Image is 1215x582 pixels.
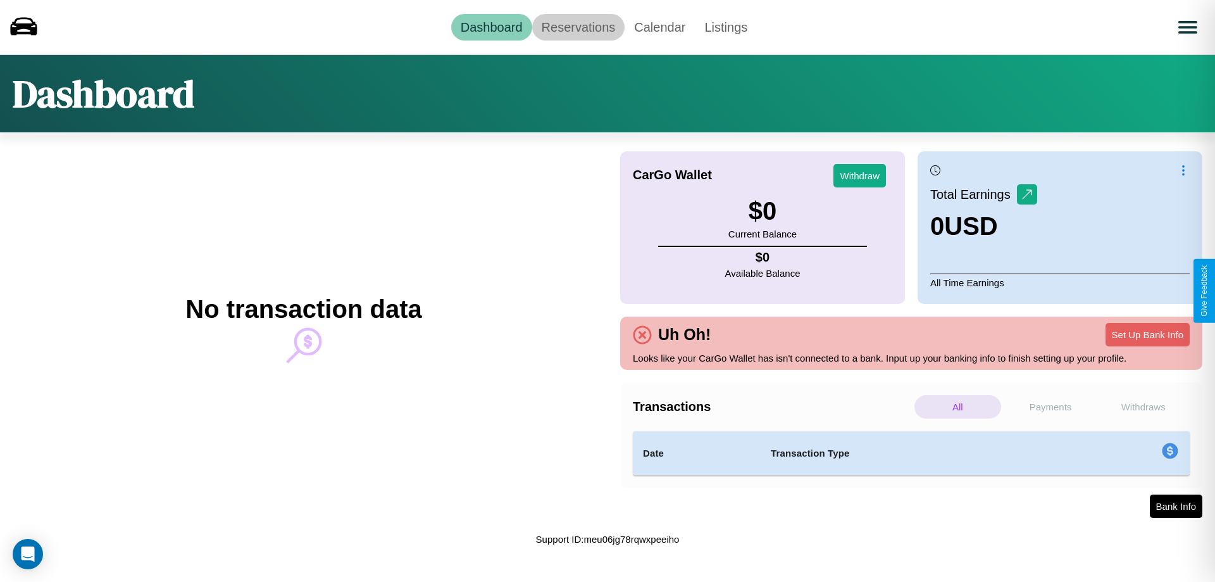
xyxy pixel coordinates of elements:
button: Open menu [1170,9,1206,45]
h3: $ 0 [728,197,797,225]
h2: No transaction data [185,295,421,324]
div: Give Feedback [1200,265,1209,317]
div: Open Intercom Messenger [13,539,43,569]
table: simple table [633,431,1190,476]
button: Withdraw [833,164,886,187]
p: Total Earnings [930,183,1017,206]
h3: 0 USD [930,212,1037,241]
a: Reservations [532,14,625,41]
a: Listings [695,14,757,41]
p: Support ID: meu06jg78rqwxpeeiho [536,531,680,548]
p: Current Balance [728,225,797,243]
h4: Transaction Type [771,446,1058,461]
h4: $ 0 [725,250,801,265]
button: Set Up Bank Info [1106,323,1190,346]
p: All [914,395,1001,419]
h4: CarGo Wallet [633,168,712,182]
a: Calendar [625,14,695,41]
a: Dashboard [451,14,532,41]
h1: Dashboard [13,68,194,120]
h4: Transactions [633,400,911,414]
h4: Uh Oh! [652,326,717,344]
p: Payments [1007,395,1094,419]
p: Withdraws [1100,395,1187,419]
h4: Date [643,446,751,461]
p: Available Balance [725,265,801,282]
p: All Time Earnings [930,274,1190,291]
p: Looks like your CarGo Wallet has isn't connected to a bank. Input up your banking info to finish ... [633,350,1190,367]
button: Bank Info [1150,495,1202,518]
